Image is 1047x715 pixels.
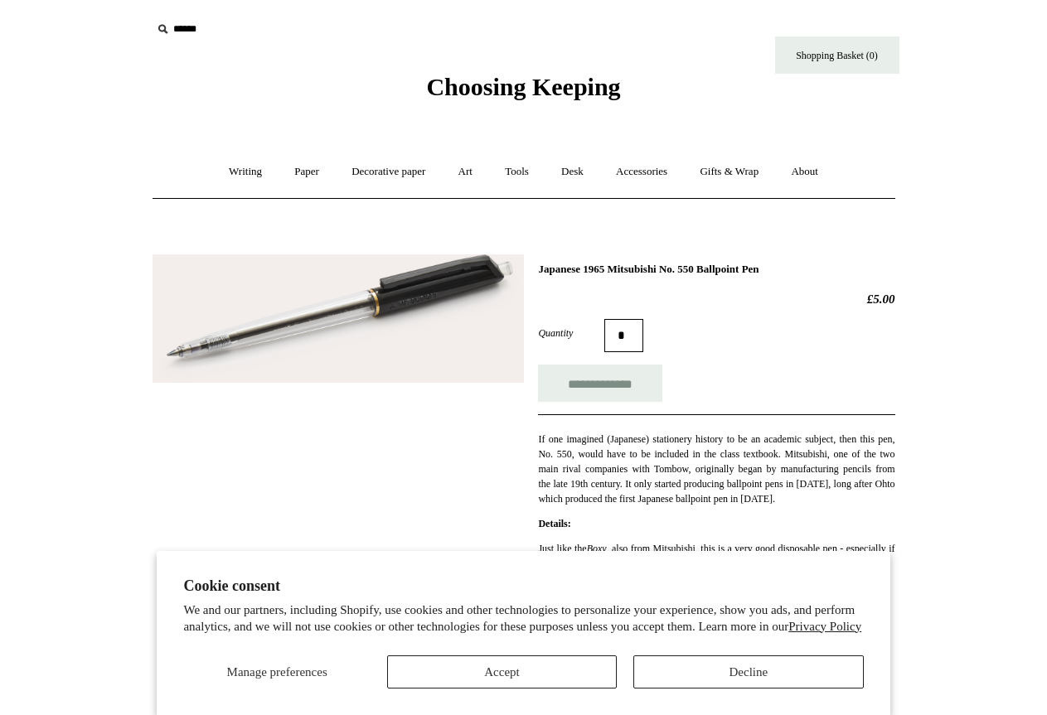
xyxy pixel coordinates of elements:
a: Writing [214,150,277,194]
button: Decline [633,655,863,688]
em: Boxy [587,543,607,554]
a: Tools [490,150,544,194]
a: Privacy Policy [788,620,861,633]
a: Paper [279,150,334,194]
a: Art [444,150,487,194]
h2: Cookie consent [183,577,863,595]
p: Just like the , also from Mitsubishi, this is a very good disposable pen - especially if you fanc... [538,541,894,571]
span: Choosing Keeping [426,73,620,100]
button: Accept [387,655,617,688]
a: Accessories [601,150,682,194]
label: Quantity [538,326,604,341]
button: Manage preferences [183,655,370,688]
a: About [776,150,833,194]
a: Decorative paper [337,150,440,194]
a: Gifts & Wrap [685,150,773,194]
a: Desk [546,150,599,194]
p: If one imagined (Japanese) stationery history to be an academic subject, then this pen, No. 550, ... [538,432,894,506]
img: Japanese 1965 Mitsubishi No. 550 Ballpoint Pen [153,254,524,384]
strong: Details: [538,518,570,529]
h2: £5.00 [538,292,894,307]
span: Manage preferences [227,665,327,679]
h1: Japanese 1965 Mitsubishi No. 550 Ballpoint Pen [538,263,894,276]
a: Shopping Basket (0) [775,36,899,74]
p: We and our partners, including Shopify, use cookies and other technologies to personalize your ex... [183,602,863,635]
a: Choosing Keeping [426,86,620,98]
